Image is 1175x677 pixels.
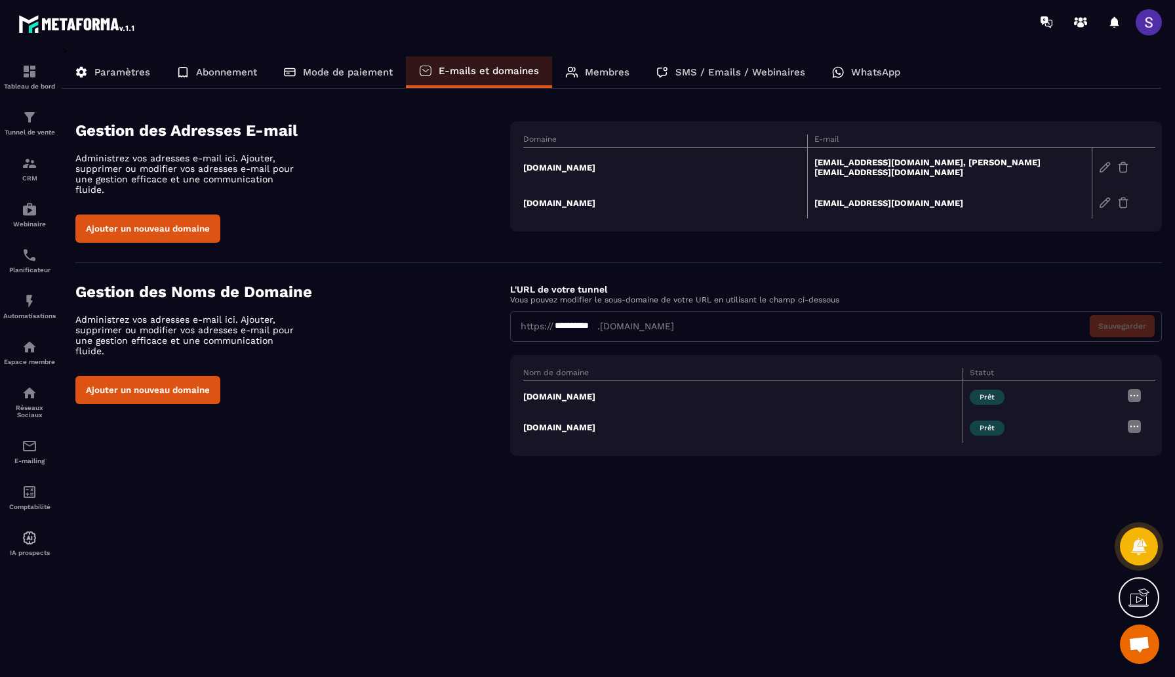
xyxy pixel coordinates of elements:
p: Membres [585,66,629,78]
h4: Gestion des Noms de Domaine [75,283,510,301]
button: Ajouter un nouveau domaine [75,376,220,404]
img: automations [22,530,37,546]
p: E-mailing [3,457,56,464]
p: Administrez vos adresses e-mail ici. Ajouter, supprimer ou modifier vos adresses e-mail pour une ... [75,314,305,356]
td: [DOMAIN_NAME] [523,412,963,443]
p: SMS / Emails / Webinaires [675,66,805,78]
img: more [1126,419,1142,434]
th: E-mail [808,134,1092,148]
p: WhatsApp [851,66,900,78]
a: formationformationTableau de bord [3,54,56,100]
a: Ouvrir le chat [1120,625,1159,664]
div: > [62,44,1162,476]
th: Nom de domaine [523,368,963,381]
img: scheduler [22,247,37,263]
span: Prêt [970,421,1005,436]
a: formationformationCRM [3,146,56,192]
td: [EMAIL_ADDRESS][DOMAIN_NAME], [PERSON_NAME][EMAIL_ADDRESS][DOMAIN_NAME] [808,148,1092,188]
img: edit-gr.78e3acdd.svg [1099,197,1111,209]
a: automationsautomationsWebinaire [3,192,56,237]
img: more [1126,388,1142,403]
p: Tableau de bord [3,83,56,90]
a: formationformationTunnel de vente [3,100,56,146]
label: L'URL de votre tunnel [510,284,607,295]
img: formation [22,110,37,125]
a: social-networksocial-networkRéseaux Sociaux [3,375,56,428]
th: Domaine [523,134,808,148]
td: [EMAIL_ADDRESS][DOMAIN_NAME] [808,187,1092,218]
img: logo [18,12,136,35]
p: Tunnel de vente [3,129,56,136]
p: Webinaire [3,220,56,228]
th: Statut [963,368,1120,381]
p: Espace membre [3,358,56,365]
img: accountant [22,484,37,500]
p: E-mails et domaines [439,65,539,77]
img: formation [22,64,37,79]
td: [DOMAIN_NAME] [523,380,963,412]
td: [DOMAIN_NAME] [523,187,808,218]
a: emailemailE-mailing [3,428,56,474]
p: Réseaux Sociaux [3,404,56,419]
a: automationsautomationsEspace membre [3,329,56,375]
p: Vous pouvez modifier le sous-domaine de votre URL en utilisant le champ ci-dessous [510,295,1162,304]
p: Abonnement [196,66,257,78]
img: automations [22,201,37,217]
p: CRM [3,174,56,182]
p: IA prospects [3,549,56,556]
img: automations [22,293,37,309]
p: Planificateur [3,266,56,274]
img: edit-gr.78e3acdd.svg [1099,161,1111,173]
td: [DOMAIN_NAME] [523,148,808,188]
p: Comptabilité [3,503,56,510]
a: automationsautomationsAutomatisations [3,283,56,329]
img: social-network [22,385,37,401]
img: automations [22,339,37,355]
a: schedulerschedulerPlanificateur [3,237,56,283]
img: email [22,438,37,454]
p: Administrez vos adresses e-mail ici. Ajouter, supprimer ou modifier vos adresses e-mail pour une ... [75,153,305,195]
p: Mode de paiement [303,66,393,78]
p: Automatisations [3,312,56,319]
img: trash-gr.2c9399ab.svg [1117,197,1129,209]
img: formation [22,155,37,171]
span: Prêt [970,390,1005,405]
button: Ajouter un nouveau domaine [75,215,220,243]
img: trash-gr.2c9399ab.svg [1117,161,1129,173]
p: Paramètres [94,66,150,78]
h4: Gestion des Adresses E-mail [75,121,510,140]
a: accountantaccountantComptabilité [3,474,56,520]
